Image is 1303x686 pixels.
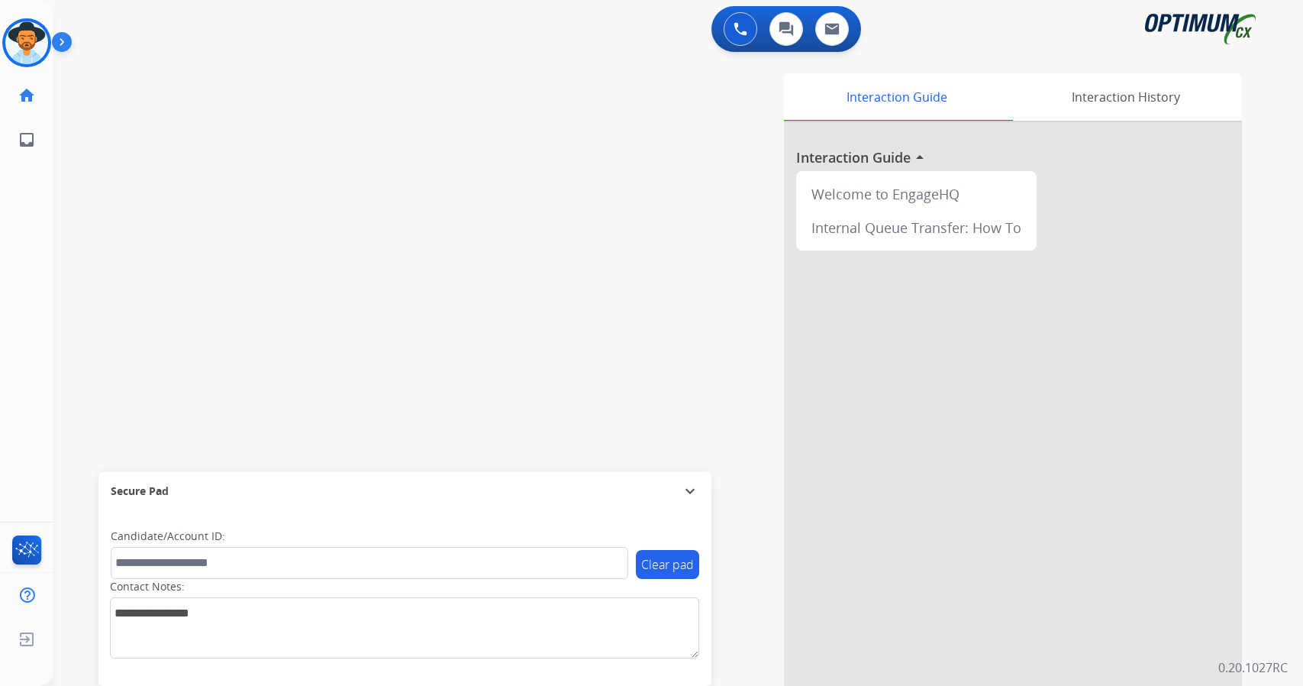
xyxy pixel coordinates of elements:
[5,21,48,64] img: avatar
[802,177,1030,211] div: Welcome to EngageHQ
[802,211,1030,244] div: Internal Queue Transfer: How To
[18,131,36,149] mat-icon: inbox
[784,73,1009,121] div: Interaction Guide
[110,579,185,594] label: Contact Notes:
[18,86,36,105] mat-icon: home
[681,482,699,500] mat-icon: expand_more
[1009,73,1242,121] div: Interaction History
[636,550,699,579] button: Clear pad
[1218,658,1288,677] p: 0.20.1027RC
[111,484,169,499] span: Secure Pad
[111,529,225,544] label: Candidate/Account ID:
